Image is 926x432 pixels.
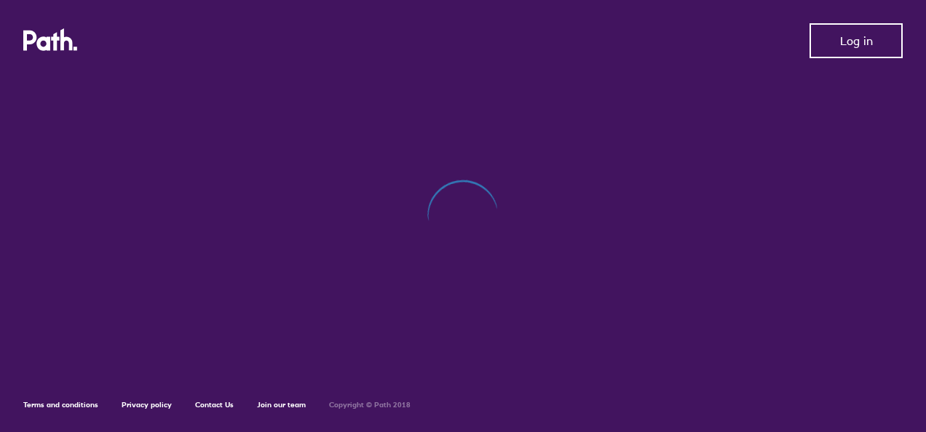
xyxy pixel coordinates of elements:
[329,401,411,409] h6: Copyright © Path 2018
[840,34,873,47] span: Log in
[122,400,172,409] a: Privacy policy
[810,23,903,58] button: Log in
[195,400,234,409] a: Contact Us
[23,400,98,409] a: Terms and conditions
[257,400,306,409] a: Join our team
